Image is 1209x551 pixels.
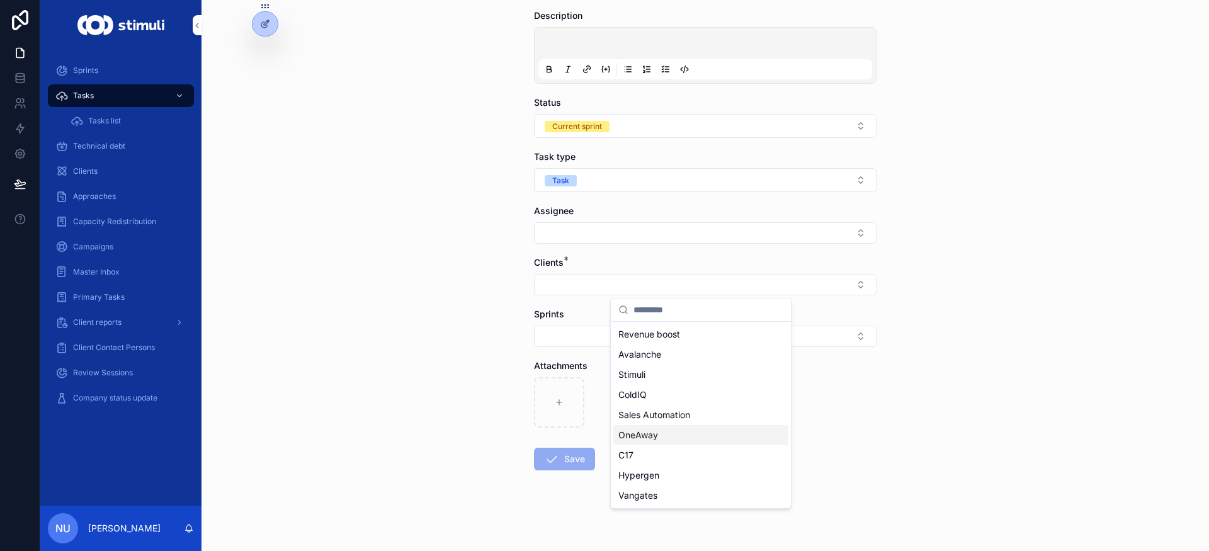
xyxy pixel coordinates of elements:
[48,135,194,157] a: Technical debt
[611,322,791,508] div: Suggestions
[73,267,120,277] span: Master Inbox
[73,217,156,227] span: Capacity Redistribution
[73,242,113,252] span: Campaigns
[552,175,569,186] div: Task
[73,317,122,327] span: Client reports
[534,205,574,216] span: Assignee
[73,368,133,378] span: Review Sessions
[618,449,633,462] span: C17
[48,261,194,283] a: Master Inbox
[534,360,587,371] span: Attachments
[48,361,194,384] a: Review Sessions
[55,521,71,536] span: NU
[88,116,121,126] span: Tasks list
[618,429,658,441] span: OneAway
[534,274,877,295] button: Select Button
[618,328,680,341] span: Revenue boost
[534,222,877,244] button: Select Button
[618,348,661,361] span: Avalanche
[552,121,602,132] div: Current sprint
[48,210,194,233] a: Capacity Redistribution
[534,97,561,108] span: Status
[73,91,94,101] span: Tasks
[40,50,201,426] div: scrollable content
[48,84,194,107] a: Tasks
[534,114,877,138] button: Select Button
[534,168,877,192] button: Select Button
[618,389,647,401] span: ColdIQ
[73,191,116,202] span: Approaches
[534,10,582,21] span: Description
[48,387,194,409] a: Company status update
[618,368,645,381] span: Stimuli
[63,110,194,132] a: Tasks list
[534,309,564,319] span: Sprints
[73,393,157,403] span: Company status update
[48,59,194,82] a: Sprints
[534,326,877,347] button: Select Button
[73,65,98,76] span: Sprints
[73,166,98,176] span: Clients
[534,257,564,268] span: Clients
[48,311,194,334] a: Client reports
[618,409,690,421] span: Sales Automation
[48,185,194,208] a: Approaches
[618,469,659,482] span: Hypergen
[534,151,576,162] span: Task type
[73,292,125,302] span: Primary Tasks
[88,522,161,535] p: [PERSON_NAME]
[618,489,657,502] span: Vangates
[48,336,194,359] a: Client Contact Persons
[73,141,125,151] span: Technical debt
[48,236,194,258] a: Campaigns
[73,343,155,353] span: Client Contact Persons
[48,286,194,309] a: Primary Tasks
[77,15,164,35] img: App logo
[48,160,194,183] a: Clients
